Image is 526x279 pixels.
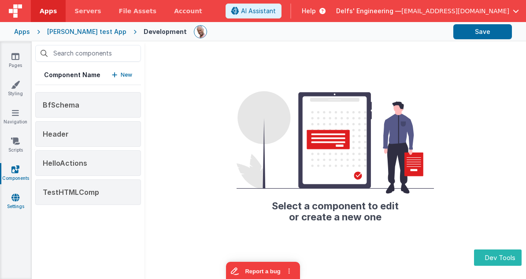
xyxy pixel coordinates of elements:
button: Delfs' Engineering — [EMAIL_ADDRESS][DOMAIN_NAME] [336,7,519,15]
button: New [112,71,132,79]
span: TestHTMLComp [43,188,99,197]
input: Search components [35,45,141,62]
span: Servers [74,7,101,15]
button: AI Assistant [226,4,282,19]
img: 11ac31fe5dc3d0eff3fbbbf7b26fa6e1 [194,26,207,38]
h2: Select a component to edit or create a new one [237,193,434,222]
div: [PERSON_NAME] test App [47,27,126,36]
span: Delfs' Engineering — [336,7,401,15]
span: Apps [40,7,57,15]
span: HelloActions [43,159,87,167]
span: BfSchema [43,100,79,109]
p: New [121,71,132,79]
button: Save [453,24,512,39]
button: Dev Tools [474,249,522,266]
div: Apps [14,27,30,36]
span: Help [302,7,316,15]
span: [EMAIL_ADDRESS][DOMAIN_NAME] [401,7,509,15]
span: File Assets [119,7,157,15]
span: AI Assistant [241,7,276,15]
span: Header [43,130,69,138]
div: Development [144,27,187,36]
h5: Component Name [44,71,100,79]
